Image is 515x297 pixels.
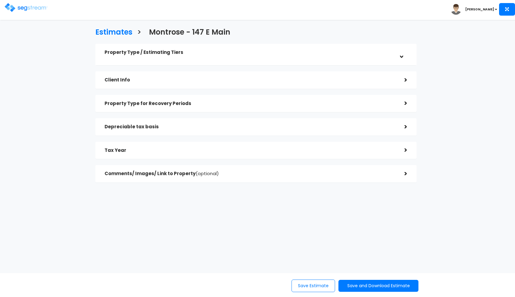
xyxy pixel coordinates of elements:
h5: Comments/ Images/ Link to Property [105,171,395,176]
a: Montrose - 147 E Main [144,22,230,41]
h5: Depreciable tax basis [105,124,395,130]
img: avatar.png [451,4,461,15]
h5: Tax Year [105,148,395,153]
a: Estimates [91,22,132,41]
div: > [395,122,407,132]
span: (optional) [196,170,219,177]
h5: Client Info [105,77,395,83]
button: Save Estimate [292,280,335,292]
img: logo.png [5,3,48,12]
button: Save and Download Estimate [338,280,418,292]
h3: Estimates [95,28,132,38]
div: > [396,46,406,58]
div: > [395,169,407,179]
div: > [395,145,407,155]
b: [PERSON_NAME] [465,7,494,12]
h5: Property Type / Estimating Tiers [105,50,395,55]
div: > [395,75,407,85]
h3: Montrose - 147 E Main [149,28,230,38]
label: *Property Type [105,64,138,72]
h5: Property Type for Recovery Periods [105,101,395,106]
div: > [395,99,407,108]
h3: > [137,28,141,38]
